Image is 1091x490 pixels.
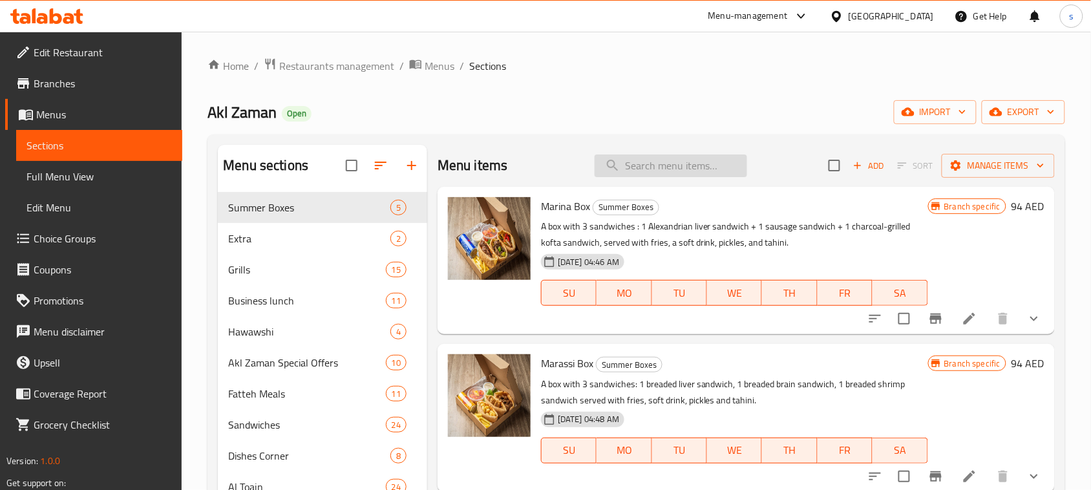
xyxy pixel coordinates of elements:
span: Select to update [891,305,918,332]
span: FR [823,441,867,460]
span: Coverage Report [34,386,172,401]
div: Summer Boxes [596,357,662,372]
a: Coupons [5,254,182,285]
span: [DATE] 04:46 AM [553,256,624,268]
span: Branches [34,76,172,91]
button: Manage items [942,154,1055,178]
span: Menus [425,58,454,74]
span: Select all sections [338,152,365,179]
svg: Show Choices [1026,311,1042,326]
span: Add item [848,156,889,176]
div: Dishes Corner8 [218,440,427,471]
span: Summer Boxes [593,200,659,215]
a: Menu disclaimer [5,316,182,347]
span: SA [878,284,922,303]
span: Branch specific [939,200,1006,213]
div: Business lunch11 [218,285,427,316]
span: Sandwiches [228,417,385,432]
span: WE [712,441,757,460]
div: Sandwiches24 [218,409,427,440]
span: Branch specific [939,357,1006,370]
a: Edit Menu [16,192,182,223]
button: MO [597,280,651,306]
a: Edit menu item [962,469,977,484]
div: items [390,324,407,339]
span: WE [712,284,757,303]
span: Marina Box [541,197,590,216]
span: 2 [391,233,406,245]
div: Grills15 [218,254,427,285]
span: TH [767,284,812,303]
span: Select section first [889,156,942,176]
a: Choice Groups [5,223,182,254]
span: Choice Groups [34,231,172,246]
span: FR [823,284,867,303]
span: Promotions [34,293,172,308]
a: Restaurants management [264,58,394,74]
a: Edit menu item [962,311,977,326]
h6: 94 AED [1012,354,1044,372]
h2: Menu sections [223,156,308,175]
button: TH [762,438,817,463]
div: Summer Boxes5 [218,192,427,223]
a: Grocery Checklist [5,409,182,440]
button: TU [652,280,707,306]
span: 1.0.0 [40,453,60,469]
div: items [390,231,407,246]
span: 10 [387,357,406,369]
span: Hawawshi [228,324,390,339]
span: Akl Zaman Special Offers [228,355,385,370]
div: Menu-management [708,8,788,24]
button: FR [818,280,873,306]
button: SU [541,438,597,463]
span: 24 [387,419,406,431]
span: 4 [391,326,406,338]
button: export [982,100,1065,124]
span: Extra [228,231,390,246]
a: Home [207,58,249,74]
div: Extra2 [218,223,427,254]
span: SU [547,441,591,460]
span: import [904,104,966,120]
button: Add section [396,150,427,181]
span: SA [878,441,922,460]
a: Edit Restaurant [5,37,182,68]
span: Restaurants management [279,58,394,74]
span: Select to update [891,463,918,490]
span: [DATE] 04:48 AM [553,413,624,425]
div: items [386,293,407,308]
h2: Menu items [438,156,508,175]
a: Coverage Report [5,378,182,409]
button: sort-choices [860,303,891,334]
span: Sort sections [365,150,396,181]
div: Fatteh Meals11 [218,378,427,409]
h6: 94 AED [1012,197,1044,215]
span: Edit Menu [26,200,172,215]
button: show more [1019,303,1050,334]
span: Upsell [34,355,172,370]
svg: Show Choices [1026,469,1042,484]
li: / [460,58,464,74]
div: Dishes Corner [228,448,390,463]
div: items [386,355,407,370]
span: MO [602,441,646,460]
div: items [390,200,407,215]
div: items [386,386,407,401]
span: 11 [387,295,406,307]
span: Business lunch [228,293,385,308]
div: Open [282,106,312,122]
button: WE [707,280,762,306]
span: Grills [228,262,385,277]
li: / [399,58,404,74]
a: Branches [5,68,182,99]
span: Grocery Checklist [34,417,172,432]
a: Sections [16,130,182,161]
a: Promotions [5,285,182,316]
span: s [1069,9,1074,23]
